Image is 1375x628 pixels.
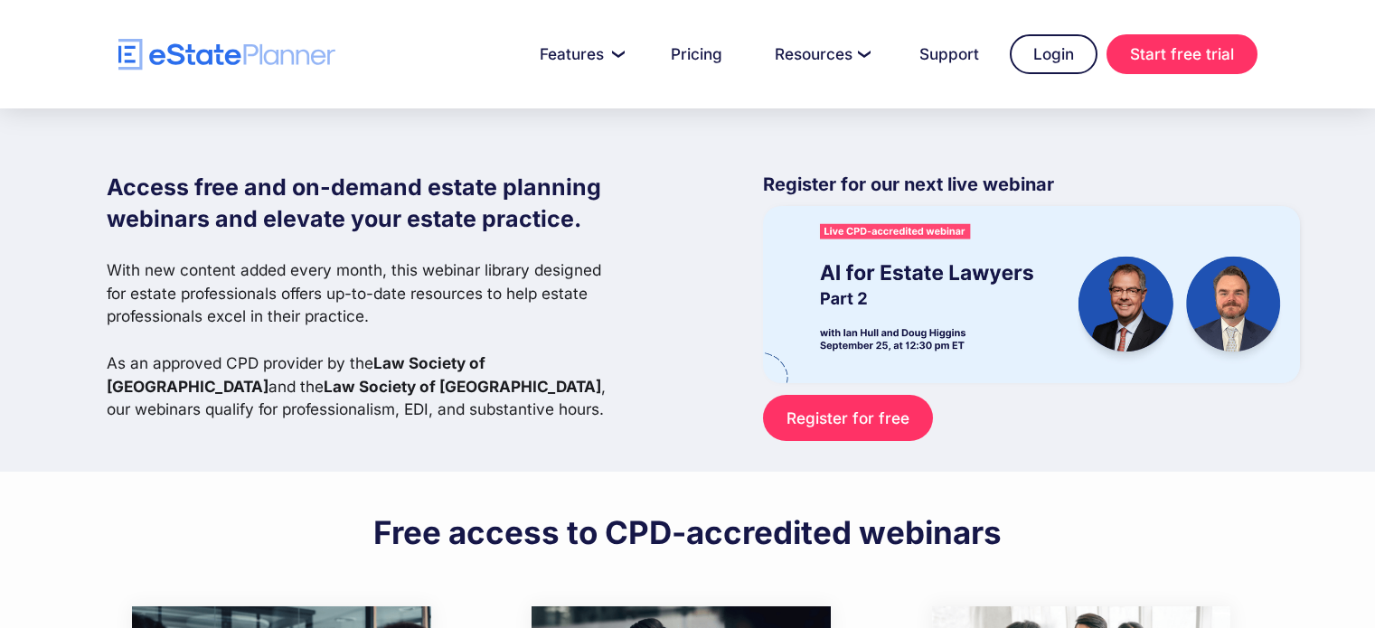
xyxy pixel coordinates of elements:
p: Register for our next live webinar [763,172,1300,206]
a: Start free trial [1107,34,1257,74]
a: Register for free [763,395,932,441]
strong: Law Society of [GEOGRAPHIC_DATA] [107,353,485,396]
a: Resources [753,36,889,72]
h1: Access free and on-demand estate planning webinars and elevate your estate practice. [107,172,620,235]
a: home [118,39,335,70]
p: With new content added every month, this webinar library designed for estate professionals offers... [107,258,620,421]
img: eState Academy webinar [763,206,1300,382]
a: Login [1010,34,1097,74]
strong: Law Society of [GEOGRAPHIC_DATA] [324,377,601,396]
a: Support [898,36,1001,72]
a: Features [518,36,640,72]
a: Pricing [649,36,744,72]
h2: Free access to CPD-accredited webinars [373,512,1002,552]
